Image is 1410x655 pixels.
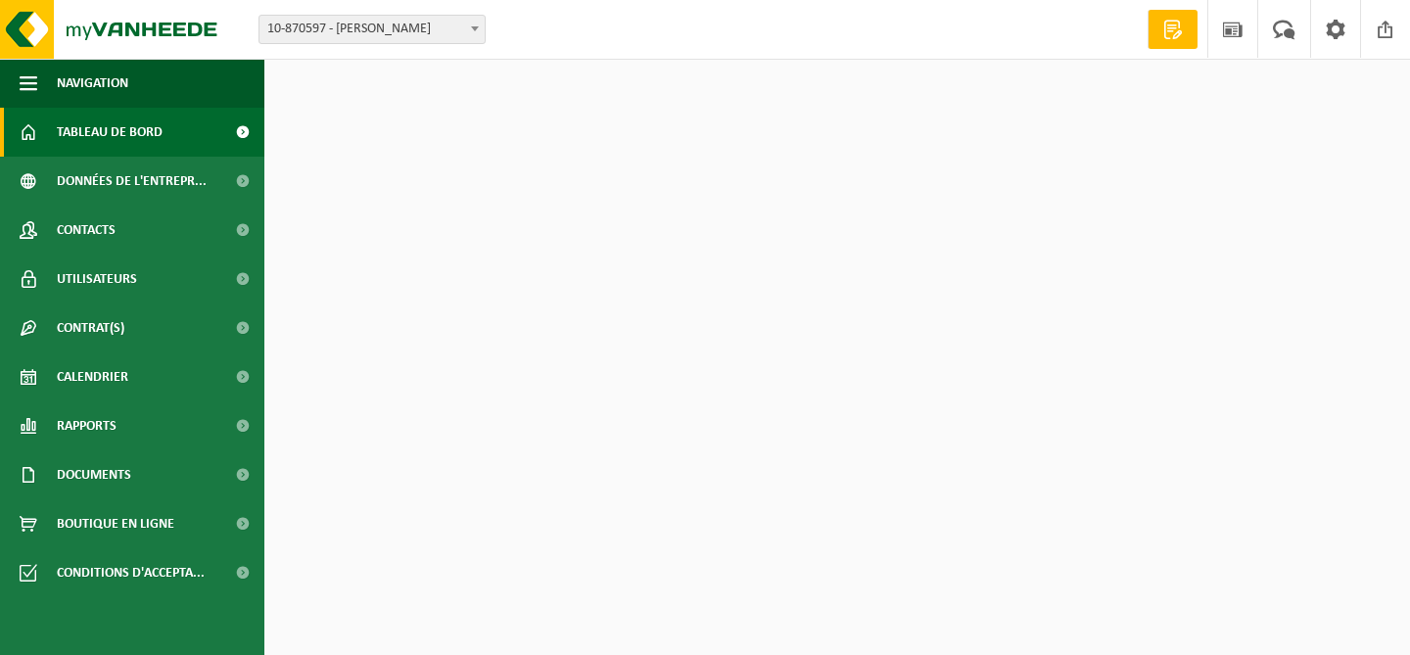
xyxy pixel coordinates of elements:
span: Utilisateurs [57,255,137,304]
span: Navigation [57,59,128,108]
span: Documents [57,450,131,499]
span: Rapports [57,401,117,450]
span: Contrat(s) [57,304,124,352]
span: Boutique en ligne [57,499,174,548]
span: Données de l'entrepr... [57,157,207,206]
span: Calendrier [57,352,128,401]
span: 10-870597 - INDRANI - LOUPOIGNE [259,16,485,43]
span: 10-870597 - INDRANI - LOUPOIGNE [258,15,486,44]
span: Contacts [57,206,116,255]
span: Tableau de bord [57,108,163,157]
span: Conditions d'accepta... [57,548,205,597]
